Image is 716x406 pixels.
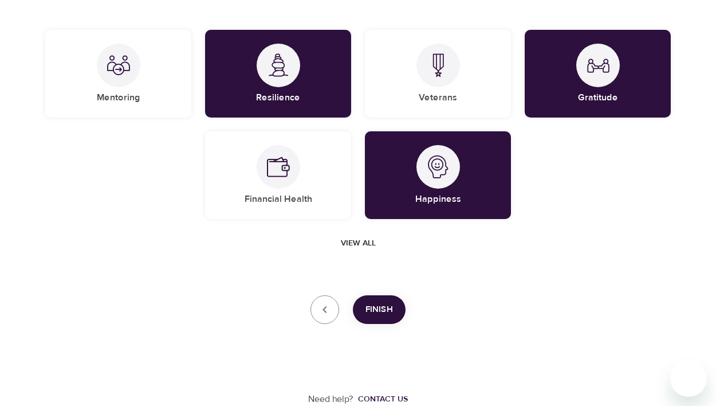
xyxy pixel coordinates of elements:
[205,30,351,118] div: ResilienceResilience
[97,92,140,104] h5: Mentoring
[107,54,130,77] img: Mentoring
[267,53,290,77] img: Resilience
[336,233,380,254] button: View all
[587,54,609,77] img: Gratitude
[353,393,408,405] a: Contact us
[427,155,450,178] img: Happiness
[308,393,353,406] p: Need help?
[670,360,707,397] iframe: Button to launch messaging window
[245,193,312,205] h5: Financial Health
[578,92,618,104] h5: Gratitude
[365,30,511,118] div: VeteransVeterans
[353,295,406,324] button: Finish
[205,131,351,219] div: Financial HealthFinancial Health
[256,92,300,104] h5: Resilience
[365,302,393,317] span: Finish
[415,193,461,205] h5: Happiness
[525,30,671,118] div: GratitudeGratitude
[45,30,191,118] div: MentoringMentoring
[419,92,457,104] h5: Veterans
[358,393,408,405] div: Contact us
[365,131,511,219] div: HappinessHappiness
[427,53,450,77] img: Veterans
[341,236,376,251] span: View all
[267,155,290,178] img: Financial Health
